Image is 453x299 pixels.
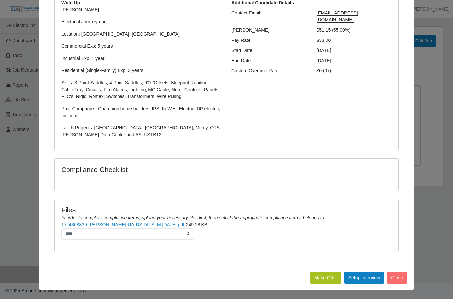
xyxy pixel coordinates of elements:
[61,215,324,220] i: In order to complete compliance items, upload your necessary files first, then select the appropr...
[61,206,392,214] h4: Files
[61,222,184,227] a: 1724368839-[PERSON_NAME]-UA-DS DP-SLM [DATE].pdf
[61,221,392,240] li: -
[317,68,331,73] span: $0 (0x)
[61,79,222,100] p: Skills: 3 Point Saddles, 4 Point Saddles, 90's/Offsets, Blueprint Reading, Cable Tray, Circuits, ...
[61,18,222,25] p: Electrical Journeyman
[61,67,222,74] p: Residential (Single-Family) Exp: 3 years
[61,165,278,174] h4: Compliance Checklist
[61,31,222,38] p: Location: [GEOGRAPHIC_DATA], [GEOGRAPHIC_DATA]
[226,10,312,23] div: Contact Email:
[61,124,222,138] p: Last 5 Projects: [GEOGRAPHIC_DATA], [GEOGRAPHIC_DATA], Mercy, QTS [PERSON_NAME] Data Center and A...
[312,37,397,44] div: $33.00
[226,57,312,64] div: End Date
[344,272,385,284] button: Setup Interview
[186,222,207,227] span: 249.28 KB
[61,43,222,50] p: Commercial Exp: 5 years
[312,47,397,54] div: [DATE]
[61,55,222,62] p: Industrial Exp: 1 year
[226,47,312,54] div: Start Date
[61,105,222,119] p: Prior Companies: Champion home builders, IPS, In-West Electric, DP electric, Indicom
[312,27,397,34] div: $51.15 (55.00%)
[226,68,312,74] div: Custom Overtime Rate
[310,272,341,284] button: Make Offer
[226,27,312,34] div: [PERSON_NAME]
[387,272,407,284] button: Close
[226,37,312,44] div: Pay Rate
[317,58,331,63] span: [DATE]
